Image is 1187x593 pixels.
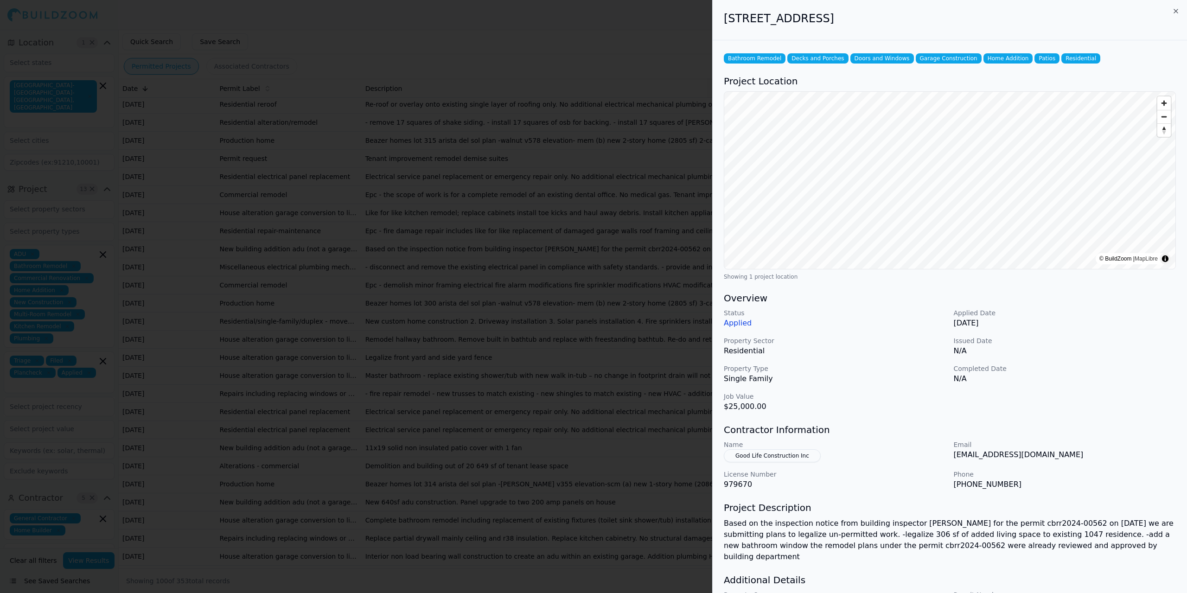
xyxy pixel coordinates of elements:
[954,364,1176,373] p: Completed Date
[1135,255,1158,262] a: MapLibre
[724,373,946,384] p: Single Family
[724,11,1176,26] h2: [STREET_ADDRESS]
[954,308,1176,318] p: Applied Date
[724,292,1176,305] h3: Overview
[724,364,946,373] p: Property Type
[954,440,1176,449] p: Email
[724,518,1176,562] p: Based on the inspection notice from building inspector [PERSON_NAME] for the permit cbrr2024-0056...
[724,470,946,479] p: License Number
[1061,53,1100,64] span: Residential
[954,373,1176,384] p: N/A
[954,479,1176,490] p: [PHONE_NUMBER]
[724,423,1176,436] h3: Contractor Information
[983,53,1033,64] span: Home Addition
[724,574,1176,587] h3: Additional Details
[724,440,946,449] p: Name
[724,92,1175,269] canvas: Map
[724,318,946,329] p: Applied
[954,470,1176,479] p: Phone
[724,449,821,462] button: Good Life Construction Inc
[724,479,946,490] p: 979670
[1034,53,1059,64] span: Patios
[1160,253,1171,264] summary: Toggle attribution
[1157,123,1171,137] button: Reset bearing to north
[724,336,946,345] p: Property Sector
[1157,110,1171,123] button: Zoom out
[954,449,1176,460] p: [EMAIL_ADDRESS][DOMAIN_NAME]
[1099,254,1158,263] div: © BuildZoom |
[724,392,946,401] p: Job Value
[724,273,1176,281] div: Showing 1 project location
[850,53,914,64] span: Doors and Windows
[724,401,946,412] p: $25,000.00
[724,345,946,357] p: Residential
[724,501,1176,514] h3: Project Description
[954,345,1176,357] p: N/A
[724,75,1176,88] h3: Project Location
[787,53,848,64] span: Decks and Porches
[1157,96,1171,110] button: Zoom in
[916,53,982,64] span: Garage Construction
[724,53,785,64] span: Bathroom Remodel
[954,318,1176,329] p: [DATE]
[954,336,1176,345] p: Issued Date
[724,308,946,318] p: Status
